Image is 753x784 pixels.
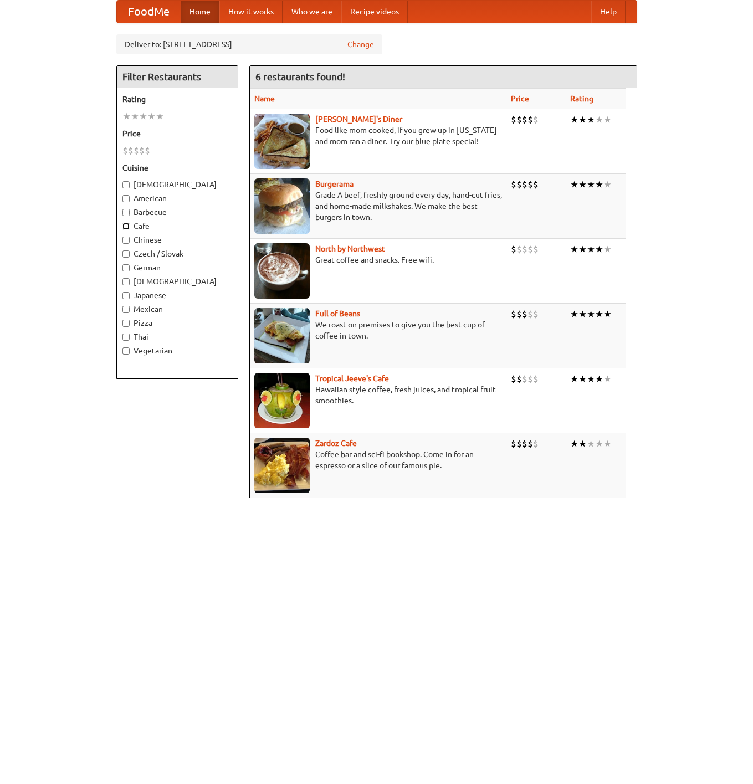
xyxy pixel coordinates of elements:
[122,290,232,301] label: Japanese
[595,243,603,255] li: ★
[117,1,181,23] a: FoodMe
[122,248,232,259] label: Czech / Slovak
[522,438,527,450] li: $
[516,243,522,255] li: $
[587,438,595,450] li: ★
[315,115,402,124] a: [PERSON_NAME]'s Diner
[511,178,516,191] li: $
[516,178,522,191] li: $
[595,373,603,385] li: ★
[122,264,130,271] input: German
[587,114,595,126] li: ★
[511,438,516,450] li: $
[254,319,502,341] p: We roast on premises to give you the best cup of coffee in town.
[122,262,232,273] label: German
[122,317,232,329] label: Pizza
[117,66,238,88] h4: Filter Restaurants
[603,178,612,191] li: ★
[128,145,134,157] li: $
[315,244,385,253] a: North by Northwest
[315,374,389,383] a: Tropical Jeeve's Cafe
[533,373,539,385] li: $
[511,94,529,103] a: Price
[315,439,357,448] b: Zardoz Cafe
[122,331,232,342] label: Thai
[578,178,587,191] li: ★
[603,373,612,385] li: ★
[139,145,145,157] li: $
[254,243,310,299] img: north.jpg
[254,308,310,363] img: beans.jpg
[254,189,502,223] p: Grade A beef, freshly ground every day, hand-cut fries, and home-made milkshakes. We make the bes...
[533,308,539,320] li: $
[522,243,527,255] li: $
[570,114,578,126] li: ★
[122,320,130,327] input: Pizza
[533,178,539,191] li: $
[122,209,130,216] input: Barbecue
[595,114,603,126] li: ★
[527,308,533,320] li: $
[533,243,539,255] li: $
[122,181,130,188] input: [DEMOGRAPHIC_DATA]
[122,276,232,287] label: [DEMOGRAPHIC_DATA]
[315,309,360,318] b: Full of Beans
[122,334,130,341] input: Thai
[254,125,502,147] p: Food like mom cooked, if you grew up in [US_STATE] and mom ran a diner. Try our blue plate special!
[527,438,533,450] li: $
[587,178,595,191] li: ★
[516,308,522,320] li: $
[122,207,232,218] label: Barbecue
[522,308,527,320] li: $
[122,145,128,157] li: $
[603,114,612,126] li: ★
[122,306,130,313] input: Mexican
[283,1,341,23] a: Who we are
[122,221,232,232] label: Cafe
[527,114,533,126] li: $
[122,110,131,122] li: ★
[533,438,539,450] li: $
[595,438,603,450] li: ★
[122,162,232,173] h5: Cuisine
[516,373,522,385] li: $
[587,308,595,320] li: ★
[341,1,408,23] a: Recipe videos
[255,71,345,82] ng-pluralize: 6 restaurants found!
[511,308,516,320] li: $
[511,114,516,126] li: $
[254,178,310,234] img: burgerama.jpg
[527,243,533,255] li: $
[254,384,502,406] p: Hawaiian style coffee, fresh juices, and tropical fruit smoothies.
[315,180,354,188] b: Burgerama
[122,223,130,230] input: Cafe
[254,373,310,428] img: jeeves.jpg
[578,114,587,126] li: ★
[122,278,130,285] input: [DEMOGRAPHIC_DATA]
[122,250,130,258] input: Czech / Slovak
[587,373,595,385] li: ★
[527,178,533,191] li: $
[122,304,232,315] label: Mexican
[603,308,612,320] li: ★
[254,114,310,169] img: sallys.jpg
[122,345,232,356] label: Vegetarian
[156,110,164,122] li: ★
[254,94,275,103] a: Name
[139,110,147,122] li: ★
[578,243,587,255] li: ★
[578,308,587,320] li: ★
[254,254,502,265] p: Great coffee and snacks. Free wifi.
[595,178,603,191] li: ★
[527,373,533,385] li: $
[603,243,612,255] li: ★
[347,39,374,50] a: Change
[122,292,130,299] input: Japanese
[587,243,595,255] li: ★
[591,1,626,23] a: Help
[516,438,522,450] li: $
[181,1,219,23] a: Home
[511,373,516,385] li: $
